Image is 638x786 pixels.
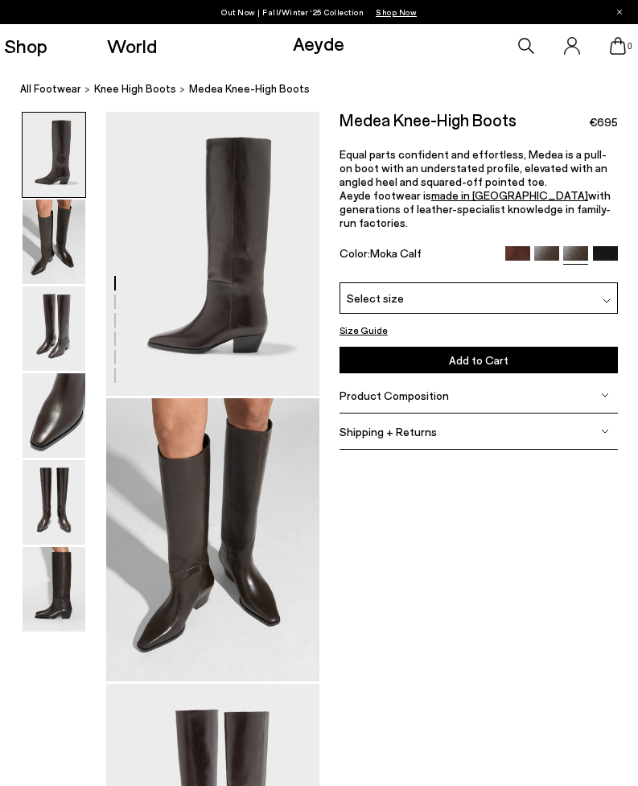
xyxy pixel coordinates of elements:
[340,246,496,265] div: Color:
[20,80,81,97] a: All Footwear
[449,353,508,367] span: Add to Cart
[340,147,607,188] span: Equal parts confident and effortless, Medea is a pull-on boot with an understated profile, elevat...
[189,80,310,97] span: Medea Knee-High Boots
[340,347,618,373] button: Add to Cart
[20,68,638,112] nav: breadcrumb
[23,200,85,284] img: Medea Knee-High Boots - Image 2
[601,391,609,399] img: svg%3E
[610,37,626,55] a: 0
[340,425,437,438] span: Shipping + Returns
[340,188,431,202] span: Aeyde footwear is
[370,246,422,260] span: Moka Calf
[23,286,85,371] img: Medea Knee-High Boots - Image 3
[340,188,611,229] span: with generations of leather-specialist knowledge in family-run factories.
[601,427,609,435] img: svg%3E
[626,42,634,51] span: 0
[376,7,417,17] span: Navigate to /collections/new-in
[340,389,449,402] span: Product Composition
[340,112,517,128] h2: Medea Knee-High Boots
[94,82,176,95] span: knee high boots
[589,114,618,130] span: €695
[107,36,157,56] a: World
[94,80,176,97] a: knee high boots
[23,460,85,545] img: Medea Knee-High Boots - Image 5
[23,547,85,632] img: Medea Knee-High Boots - Image 6
[431,188,588,202] a: made in [GEOGRAPHIC_DATA]
[23,373,85,458] img: Medea Knee-High Boots - Image 4
[603,297,611,305] img: svg%3E
[340,322,388,338] button: Size Guide
[293,31,344,55] a: Aeyde
[23,113,85,197] img: Medea Knee-High Boots - Image 1
[347,290,404,307] span: Select size
[221,4,417,20] p: Out Now | Fall/Winter ‘25 Collection
[4,36,47,56] a: Shop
